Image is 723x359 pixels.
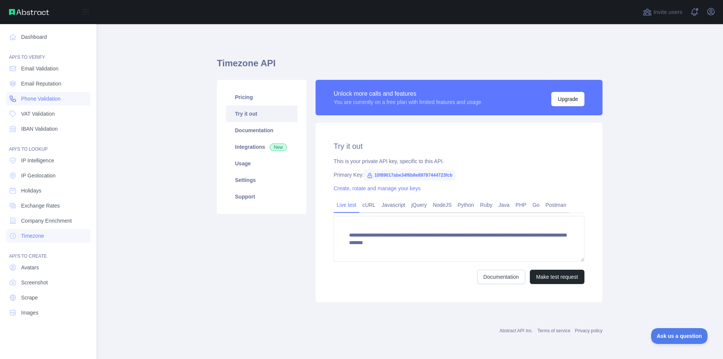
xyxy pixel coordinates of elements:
span: Company Enrichment [21,217,72,225]
a: Holidays [6,184,90,197]
a: Exchange Rates [6,199,90,212]
a: PHP [513,199,529,211]
button: Make test request [530,270,584,284]
div: API'S TO CREATE [6,244,90,259]
a: Terms of service [537,328,570,333]
button: Upgrade [551,92,584,106]
a: Scrape [6,291,90,304]
a: Company Enrichment [6,214,90,228]
div: Unlock more calls and features [334,89,481,98]
a: Avatars [6,261,90,274]
span: Email Validation [21,65,58,72]
div: Primary Key: [334,171,584,179]
a: Abstract API Inc. [500,328,533,333]
a: Try it out [226,105,297,122]
a: Email Reputation [6,77,90,90]
a: Javascript [378,199,408,211]
span: Phone Validation [21,95,61,102]
div: This is your private API key, specific to this API. [334,157,584,165]
a: Dashboard [6,30,90,44]
a: Documentation [226,122,297,139]
a: Pricing [226,89,297,105]
a: jQuery [408,199,430,211]
h2: Try it out [334,141,584,151]
a: Create, rotate and manage your keys [334,185,421,191]
a: Documentation [477,270,525,284]
span: Timezone [21,232,44,240]
a: IP Intelligence [6,154,90,167]
a: Go [529,199,543,211]
a: Privacy policy [575,328,602,333]
a: Images [6,306,90,319]
span: Images [21,309,38,316]
a: Postman [543,199,569,211]
div: API'S TO LOOKUP [6,137,90,152]
a: Support [226,188,297,205]
span: IP Geolocation [21,172,56,179]
a: IP Geolocation [6,169,90,182]
a: Timezone [6,229,90,243]
div: You are currently on a free plan with limited features and usage [334,98,481,106]
span: Scrape [21,294,38,301]
span: IP Intelligence [21,157,54,164]
a: Phone Validation [6,92,90,105]
span: VAT Validation [21,110,55,118]
span: 10f89017abe34f6b8e89787444723fcb [364,170,456,181]
a: Screenshot [6,276,90,289]
span: Screenshot [21,279,48,286]
button: Invite users [641,6,684,18]
iframe: Toggle Customer Support [651,328,708,344]
a: Usage [226,155,297,172]
a: Settings [226,172,297,188]
span: Email Reputation [21,80,61,87]
a: VAT Validation [6,107,90,121]
span: New [270,144,287,151]
a: Live test [334,199,359,211]
a: Email Validation [6,62,90,75]
a: Java [496,199,513,211]
span: Holidays [21,187,41,194]
a: IBAN Validation [6,122,90,136]
a: Integrations New [226,139,297,155]
span: Invite users [653,8,682,17]
span: IBAN Validation [21,125,58,133]
div: API'S TO VERIFY [6,45,90,60]
h1: Timezone API [217,57,602,75]
a: cURL [359,199,378,211]
span: Exchange Rates [21,202,60,209]
img: Abstract API [9,9,49,15]
a: NodeJS [430,199,455,211]
a: Ruby [477,199,496,211]
span: Avatars [21,264,39,271]
a: Python [455,199,477,211]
